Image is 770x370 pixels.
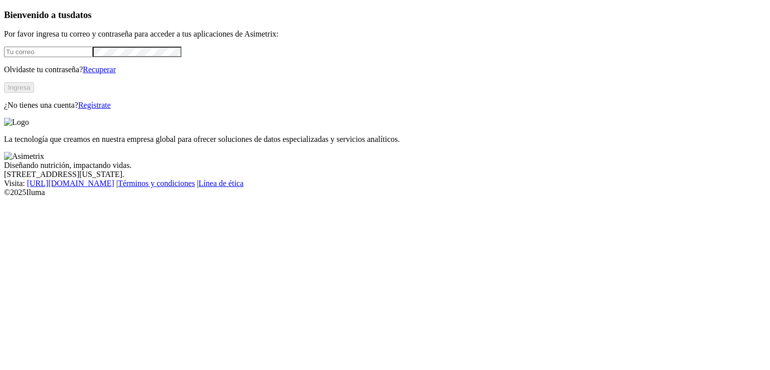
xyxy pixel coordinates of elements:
[118,179,195,188] a: Términos y condiciones
[70,10,92,20] span: datos
[4,188,766,197] div: © 2025 Iluma
[4,170,766,179] div: [STREET_ADDRESS][US_STATE].
[27,179,114,188] a: [URL][DOMAIN_NAME]
[4,179,766,188] div: Visita : | |
[4,65,766,74] p: Olvidaste tu contraseña?
[4,118,29,127] img: Logo
[199,179,244,188] a: Línea de ética
[83,65,116,74] a: Recuperar
[4,30,766,39] p: Por favor ingresa tu correo y contraseña para acceder a tus aplicaciones de Asimetrix:
[4,82,34,93] button: Ingresa
[78,101,111,109] a: Regístrate
[4,152,44,161] img: Asimetrix
[4,101,766,110] p: ¿No tienes una cuenta?
[4,135,766,144] p: La tecnología que creamos en nuestra empresa global para ofrecer soluciones de datos especializad...
[4,10,766,21] h3: Bienvenido a tus
[4,47,93,57] input: Tu correo
[4,161,766,170] div: Diseñando nutrición, impactando vidas.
